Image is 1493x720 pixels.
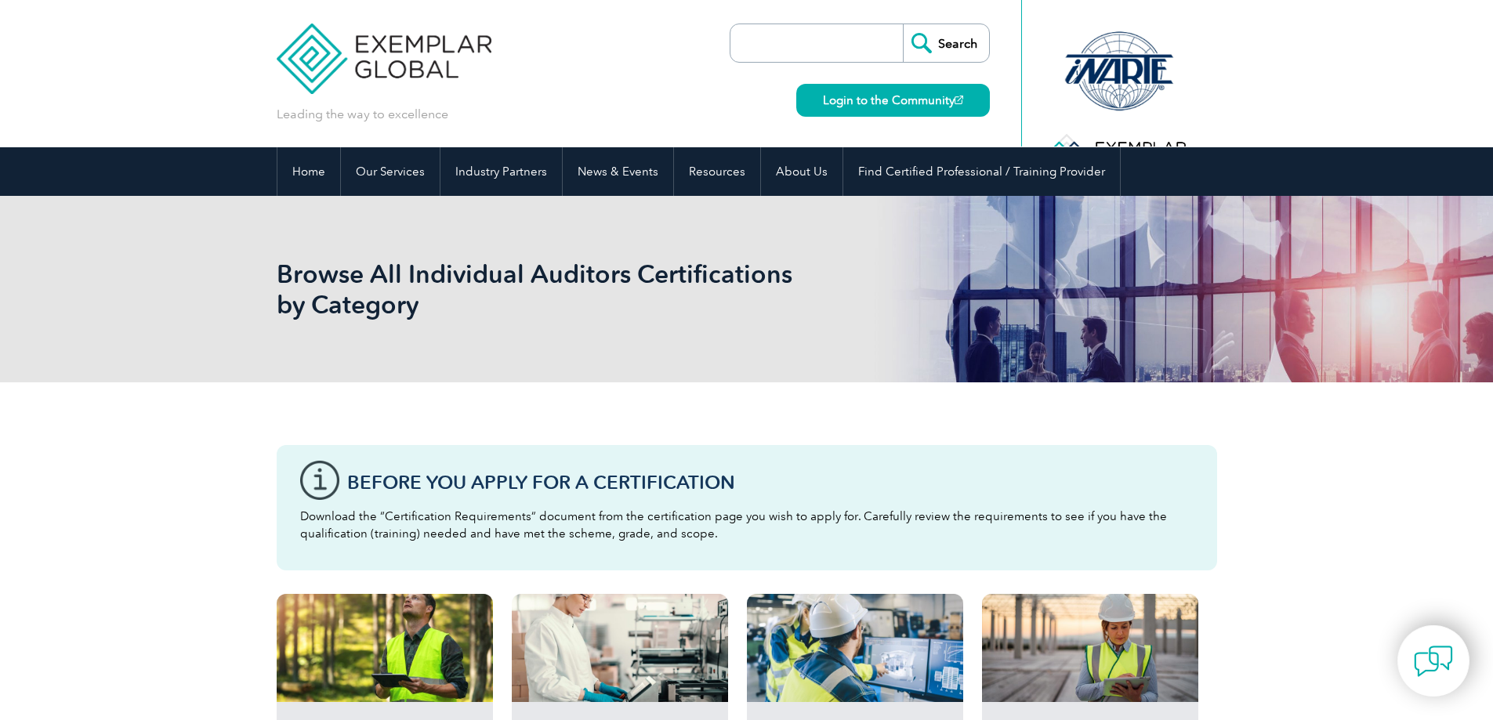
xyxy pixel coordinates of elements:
[341,147,440,196] a: Our Services
[796,84,990,117] a: Login to the Community
[1414,642,1453,681] img: contact-chat.png
[347,472,1194,492] h3: Before You Apply For a Certification
[277,259,879,320] h1: Browse All Individual Auditors Certifications by Category
[440,147,562,196] a: Industry Partners
[277,147,340,196] a: Home
[563,147,673,196] a: News & Events
[674,147,760,196] a: Resources
[843,147,1120,196] a: Find Certified Professional / Training Provider
[955,96,963,104] img: open_square.png
[277,106,448,123] p: Leading the way to excellence
[903,24,989,62] input: Search
[761,147,843,196] a: About Us
[300,508,1194,542] p: Download the “Certification Requirements” document from the certification page you wish to apply ...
